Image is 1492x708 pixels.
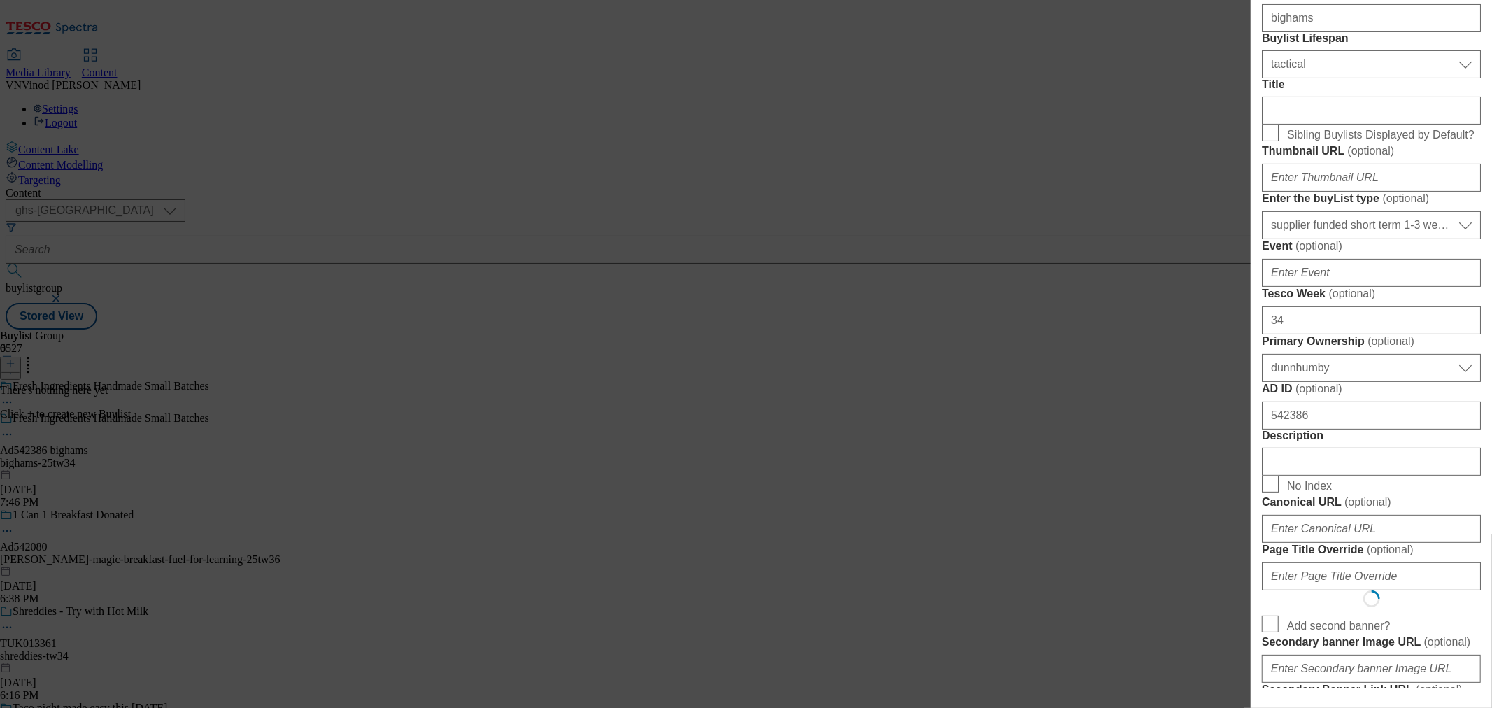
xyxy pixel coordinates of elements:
span: ( optional ) [1416,684,1463,695]
span: ( optional ) [1328,288,1375,299]
input: Enter AD ID [1262,402,1481,430]
label: Event [1262,239,1481,253]
label: Secondary banner Image URL [1262,635,1481,649]
label: Canonical URL [1262,495,1481,509]
input: Enter Page Title Override [1262,562,1481,590]
span: ( optional ) [1367,544,1414,555]
span: Add second banner? [1287,620,1391,632]
span: ( optional ) [1424,636,1471,648]
input: Enter Event [1262,259,1481,287]
span: ( optional ) [1295,240,1342,252]
span: No Index [1287,480,1332,493]
label: Primary Ownership [1262,334,1481,348]
label: Title [1262,78,1481,91]
label: AD ID [1262,382,1481,396]
label: Thumbnail URL [1262,144,1481,158]
input: Enter Secondary banner Image URL [1262,655,1481,683]
span: ( optional ) [1382,192,1429,204]
span: ( optional ) [1367,335,1414,347]
label: Page Title Override [1262,543,1481,557]
label: Buylist Lifespan [1262,32,1481,45]
label: Enter the buyList type [1262,192,1481,206]
span: ( optional ) [1344,496,1391,508]
label: Secondary Banner Link URL [1262,683,1481,697]
input: Enter Tesco Week [1262,306,1481,334]
span: Sibling Buylists Displayed by Default? [1287,129,1475,141]
label: Tesco Week [1262,287,1481,301]
input: Enter Friendly Name [1262,4,1481,32]
span: ( optional ) [1347,145,1394,157]
span: ( optional ) [1295,383,1342,395]
input: Enter Description [1262,448,1481,476]
input: Enter Canonical URL [1262,515,1481,543]
input: Enter Thumbnail URL [1262,164,1481,192]
label: Description [1262,430,1481,442]
input: Enter Title [1262,97,1481,125]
